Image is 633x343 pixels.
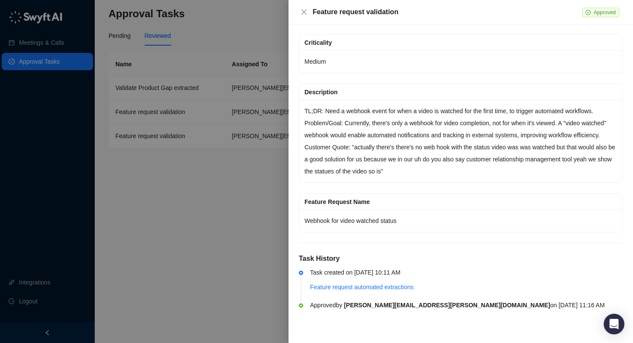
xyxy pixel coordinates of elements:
div: Feature Request Name [304,197,617,207]
span: close [301,9,307,15]
p: TL;DR: Need a webhook event for when a video is watched for the first time, to trigger automated ... [304,105,617,117]
b: [PERSON_NAME][EMAIL_ADDRESS][PERSON_NAME][DOMAIN_NAME] [344,302,550,309]
button: Close [299,7,309,17]
p: Medium [304,56,617,68]
span: Task created on [DATE] 10:11 AM [310,269,400,276]
div: Criticality [304,38,617,47]
div: Open Intercom Messenger [604,314,624,334]
span: Approved [594,9,616,15]
h5: Task History [299,253,623,264]
a: Feature request automated extractions [310,284,413,290]
span: Approved by on [DATE] 11:16 AM [310,302,605,309]
span: check-circle [586,10,591,15]
p: Webhook for video watched status [304,215,617,227]
div: Description [304,87,617,97]
div: Feature request validation [313,7,582,17]
p: Customer Quote: "actually there's there's no web hook with the status video was was watched but t... [304,141,617,177]
p: Problem/Goal: Currently, there's only a webhook for video completion, not for when it's viewed. A... [304,117,617,141]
